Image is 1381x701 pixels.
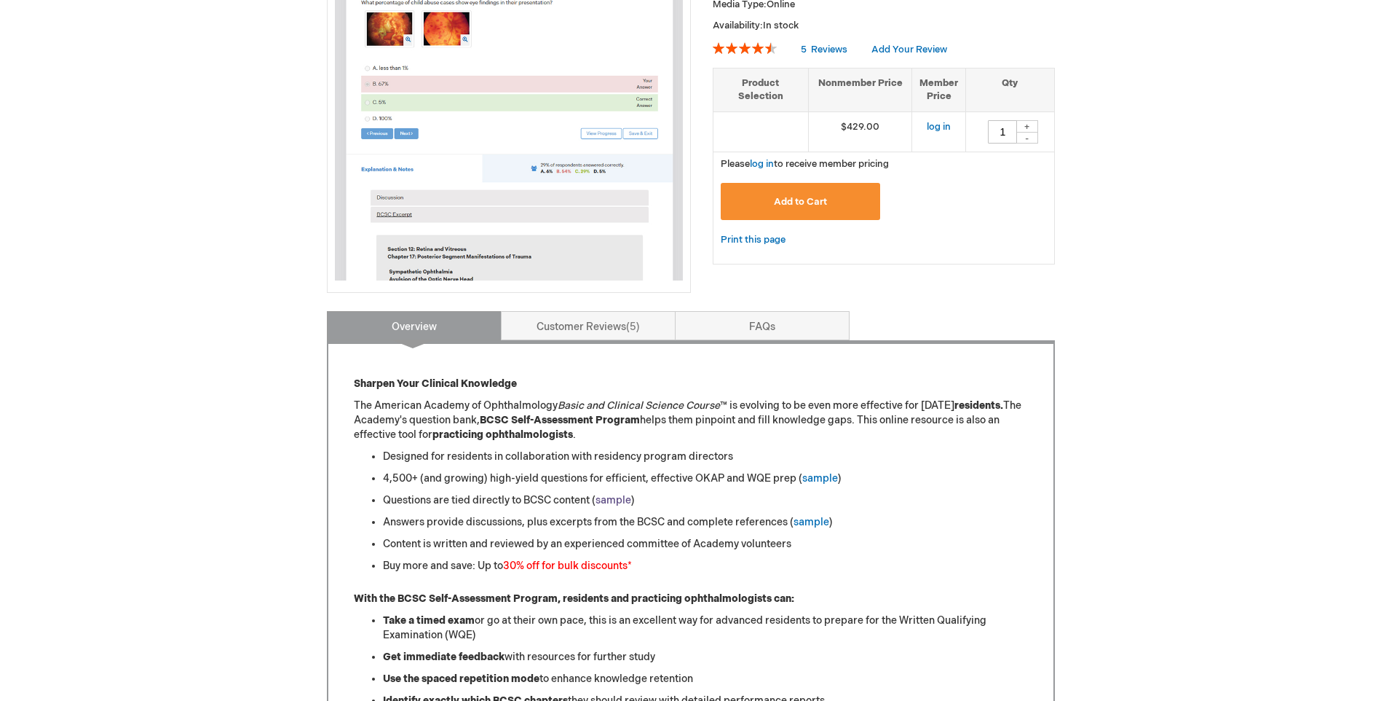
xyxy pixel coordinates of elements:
[675,311,850,340] a: FAQs
[383,515,1028,530] li: Answers provide discussions, plus excerpts from the BCSC and complete references ( )
[383,493,1028,508] li: Questions are tied directly to BCSC content ( )
[808,68,912,111] th: Nonmember Price
[1016,132,1038,144] div: -
[383,559,1028,573] li: Buy more and save: Up to
[801,44,807,55] span: 5
[480,414,640,426] strong: BCSC Self-Assessment Program
[432,428,573,441] strong: practicing ophthalmologists
[721,183,881,220] button: Add to Cart
[383,537,1028,552] li: Content is written and reviewed by an experienced committee of Academy volunteers
[1016,120,1038,133] div: +
[383,672,1028,686] li: to enhance knowledge retention
[383,651,504,663] strong: Get immediate feedback
[595,494,631,506] a: sample
[558,399,720,412] em: Basic and Clinical Science Course
[774,196,827,208] span: Add to Cart
[383,614,1028,643] li: or go at their own pace, this is an excellent way for advanced residents to prepare for the Writt...
[802,472,838,485] a: sample
[354,377,517,390] strong: Sharpen Your Clinical Knowledge
[927,121,951,133] a: log in
[794,516,829,528] a: sample
[383,450,1028,464] li: Designed for residents in collaboration with residency program directors
[626,321,640,333] span: 5
[713,68,809,111] th: Product Selection
[808,111,912,152] td: $429.00
[327,311,502,340] a: Overview
[501,311,676,340] a: Customer Reviews5
[713,42,777,54] div: 92%
[383,471,1028,486] li: 4,500+ (and growing) high-yield questions for efficient, effective OKAP and WQE prep ( )
[763,20,799,31] span: In stock
[966,68,1054,111] th: Qty
[713,19,1055,33] p: Availability:
[383,650,1028,665] li: with resources for further study
[811,44,847,55] span: Reviews
[383,673,539,685] strong: Use the spaced repetition mode
[354,592,794,605] strong: With the BCSC Self-Assessment Program, residents and practicing ophthalmologists can:
[871,44,947,55] a: Add Your Review
[954,399,1003,412] strong: residents.
[801,44,850,55] a: 5 Reviews
[721,231,786,249] a: Print this page
[750,158,774,170] a: log in
[912,68,966,111] th: Member Price
[354,399,1028,442] p: The American Academy of Ophthalmology ™ is evolving to be even more effective for [DATE] The Acad...
[721,158,889,170] span: Please to receive member pricing
[503,560,628,572] font: 30% off for bulk discounts
[383,614,475,627] strong: Take a timed exam
[988,120,1017,144] input: Qty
